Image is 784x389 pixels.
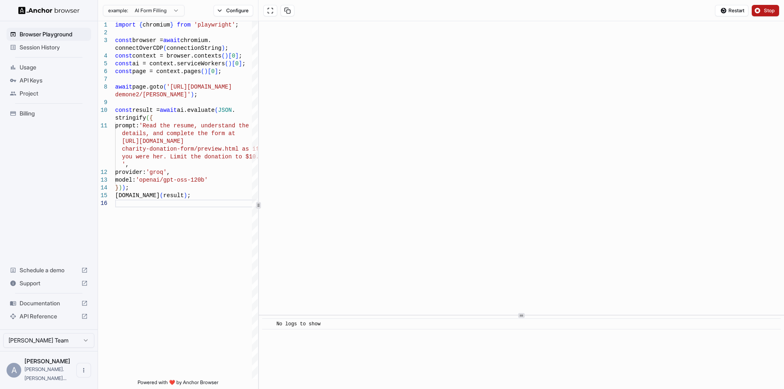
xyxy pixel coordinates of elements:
[263,5,277,16] button: Open in full screen
[20,279,78,287] span: Support
[7,74,91,87] div: API Keys
[7,363,21,378] div: A
[7,264,91,277] div: Schedule a demo
[7,310,91,323] div: API Reference
[7,107,91,120] div: Billing
[7,28,91,41] div: Browser Playground
[20,109,88,118] span: Billing
[20,299,78,307] span: Documentation
[18,7,80,14] img: Anchor Logo
[24,366,67,381] span: anwar.benhamada@gmail.com
[7,277,91,290] div: Support
[20,63,88,71] span: Usage
[20,43,88,51] span: Session History
[24,358,70,365] span: Anwar Benhamada
[214,5,253,16] button: Configure
[715,5,748,16] button: Restart
[108,7,128,14] span: example:
[764,7,775,14] span: Stop
[7,297,91,310] div: Documentation
[20,312,78,320] span: API Reference
[7,87,91,100] div: Project
[752,5,779,16] button: Stop
[7,61,91,74] div: Usage
[20,30,88,38] span: Browser Playground
[20,266,78,274] span: Schedule a demo
[20,89,88,98] span: Project
[76,363,91,378] button: Open menu
[728,7,744,14] span: Restart
[7,41,91,54] div: Session History
[20,76,88,84] span: API Keys
[281,5,294,16] button: Copy session ID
